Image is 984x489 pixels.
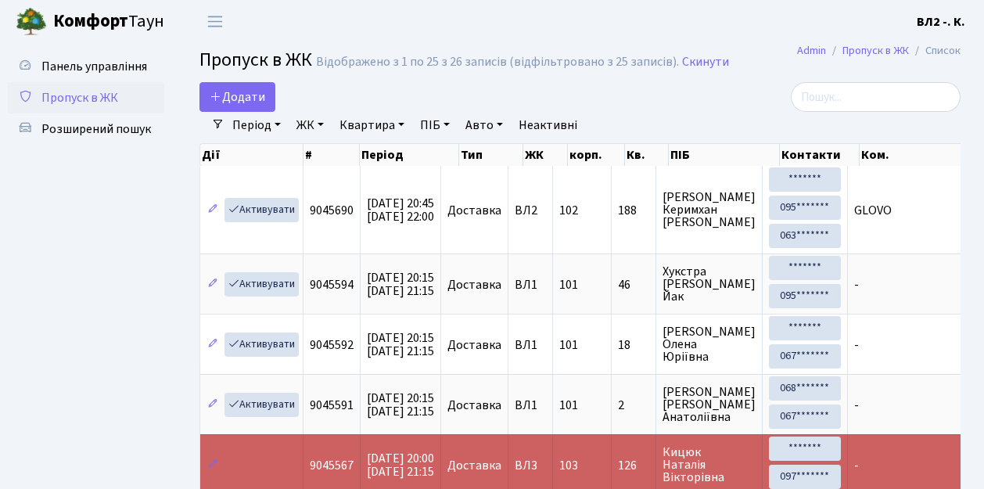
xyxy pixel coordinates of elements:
[515,459,546,472] span: ВЛ3
[854,202,892,219] span: GLOVO
[774,34,984,67] nav: breadcrumb
[210,88,265,106] span: Додати
[8,113,164,145] a: Розширений пошук
[854,397,859,414] span: -
[199,82,275,112] a: Додати
[515,399,546,412] span: ВЛ1
[663,191,756,228] span: [PERSON_NAME] Керимхан [PERSON_NAME]
[663,446,756,484] span: Кицюк Наталія Вікторівна
[523,144,568,166] th: ЖК
[447,459,501,472] span: Доставка
[367,195,434,225] span: [DATE] 20:45 [DATE] 22:00
[842,42,909,59] a: Пропуск в ЖК
[669,144,779,166] th: ПІБ
[618,459,649,472] span: 126
[459,144,523,166] th: Тип
[559,457,578,474] span: 103
[559,336,578,354] span: 101
[367,390,434,420] span: [DATE] 20:15 [DATE] 21:15
[224,198,299,222] a: Активувати
[53,9,128,34] b: Комфорт
[618,399,649,412] span: 2
[447,279,501,291] span: Доставка
[854,276,859,293] span: -
[303,144,360,166] th: #
[917,13,965,31] a: ВЛ2 -. К.
[226,112,287,138] a: Період
[515,279,546,291] span: ВЛ1
[447,204,501,217] span: Доставка
[310,336,354,354] span: 9045592
[559,202,578,219] span: 102
[310,397,354,414] span: 9045591
[663,325,756,363] span: [PERSON_NAME] Олена Юріївна
[625,144,669,166] th: Кв.
[663,265,756,303] span: Хукстра [PERSON_NAME] Йак
[224,272,299,297] a: Активувати
[459,112,509,138] a: Авто
[199,46,312,74] span: Пропуск в ЖК
[310,202,354,219] span: 9045690
[310,276,354,293] span: 9045594
[682,55,729,70] a: Скинути
[414,112,456,138] a: ПІБ
[780,144,860,166] th: Контакти
[196,9,235,34] button: Переключити навігацію
[310,457,354,474] span: 9045567
[224,393,299,417] a: Активувати
[360,144,459,166] th: Період
[515,204,546,217] span: ВЛ2
[290,112,330,138] a: ЖК
[316,55,679,70] div: Відображено з 1 по 25 з 26 записів (відфільтровано з 25 записів).
[53,9,164,35] span: Таун
[41,89,118,106] span: Пропуск в ЖК
[559,276,578,293] span: 101
[909,42,961,59] li: Список
[447,339,501,351] span: Доставка
[797,42,826,59] a: Admin
[333,112,411,138] a: Квартира
[854,336,859,354] span: -
[41,58,147,75] span: Панель управління
[854,457,859,474] span: -
[367,450,434,480] span: [DATE] 20:00 [DATE] 21:15
[791,82,961,112] input: Пошук...
[618,339,649,351] span: 18
[568,144,625,166] th: корп.
[16,6,47,38] img: logo.png
[515,339,546,351] span: ВЛ1
[224,333,299,357] a: Активувати
[41,120,151,138] span: Розширений пошук
[559,397,578,414] span: 101
[367,269,434,300] span: [DATE] 20:15 [DATE] 21:15
[367,329,434,360] span: [DATE] 20:15 [DATE] 21:15
[618,204,649,217] span: 188
[618,279,649,291] span: 46
[8,51,164,82] a: Панель управління
[200,144,303,166] th: Дії
[512,112,584,138] a: Неактивні
[663,386,756,423] span: [PERSON_NAME] [PERSON_NAME] Анатоліївна
[8,82,164,113] a: Пропуск в ЖК
[447,399,501,412] span: Доставка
